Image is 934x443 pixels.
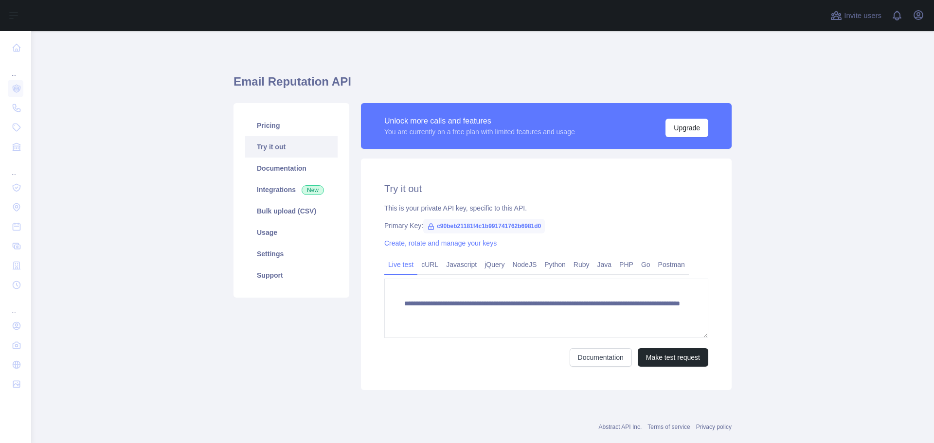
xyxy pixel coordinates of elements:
a: Java [593,257,616,272]
h1: Email Reputation API [233,74,732,97]
div: ... [8,58,23,78]
a: Documentation [570,348,632,367]
div: ... [8,158,23,177]
a: Postman [654,257,689,272]
button: Make test request [638,348,708,367]
span: c90beb21181f4c1b991741762b6981d0 [423,219,545,233]
a: jQuery [481,257,508,272]
a: Terms of service [647,424,690,430]
button: Invite users [828,8,883,23]
a: Go [637,257,654,272]
a: Usage [245,222,338,243]
a: Live test [384,257,417,272]
div: ... [8,296,23,315]
a: Privacy policy [696,424,732,430]
a: Bulk upload (CSV) [245,200,338,222]
a: Documentation [245,158,338,179]
div: Primary Key: [384,221,708,230]
a: cURL [417,257,442,272]
a: Settings [245,243,338,265]
h2: Try it out [384,182,708,195]
a: Python [540,257,570,272]
a: Support [245,265,338,286]
a: PHP [615,257,637,272]
a: Abstract API Inc. [599,424,642,430]
a: NodeJS [508,257,540,272]
a: Integrations New [245,179,338,200]
span: Invite users [844,10,881,21]
a: Ruby [570,257,593,272]
div: This is your private API key, specific to this API. [384,203,708,213]
button: Upgrade [665,119,708,137]
a: Javascript [442,257,481,272]
span: New [302,185,324,195]
a: Try it out [245,136,338,158]
a: Pricing [245,115,338,136]
a: Create, rotate and manage your keys [384,239,497,247]
div: You are currently on a free plan with limited features and usage [384,127,575,137]
div: Unlock more calls and features [384,115,575,127]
